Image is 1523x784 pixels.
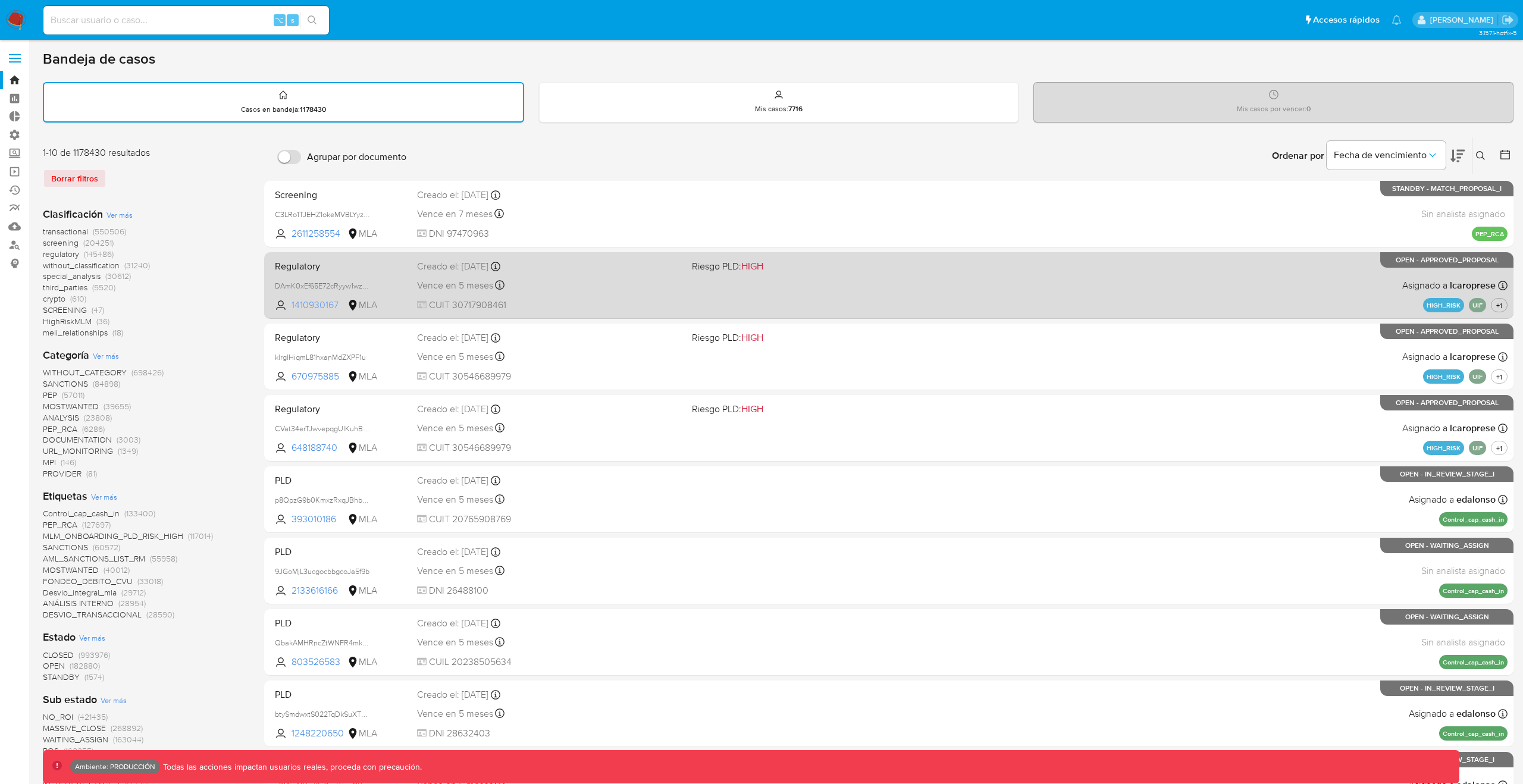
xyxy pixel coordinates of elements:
[43,12,329,28] input: Buscar usuario o caso...
[1392,15,1402,25] a: Notificaciones
[160,761,422,773] p: Todas las acciones impactan usuarios reales, proceda con precaución.
[1313,14,1380,26] span: Accesos rápidos
[291,14,294,26] span: s
[275,14,284,26] span: ⌥
[1502,14,1514,26] a: Salir
[1430,14,1497,26] p: edwin.alonso@mercadolibre.com.co
[300,12,324,29] button: search-icon
[75,764,155,769] p: Ambiente: PRODUCCIÓN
